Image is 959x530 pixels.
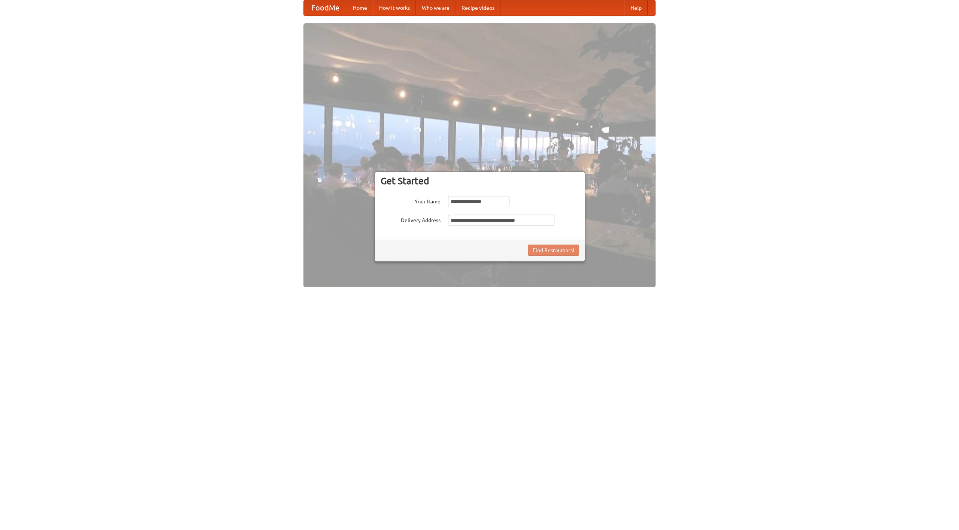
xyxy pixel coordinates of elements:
a: Who we are [416,0,456,15]
a: Home [347,0,373,15]
a: Recipe videos [456,0,500,15]
button: Find Restaurants! [528,245,579,256]
a: FoodMe [304,0,347,15]
label: Delivery Address [381,215,441,224]
a: Help [624,0,648,15]
a: How it works [373,0,416,15]
label: Your Name [381,196,441,205]
h3: Get Started [381,175,579,187]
